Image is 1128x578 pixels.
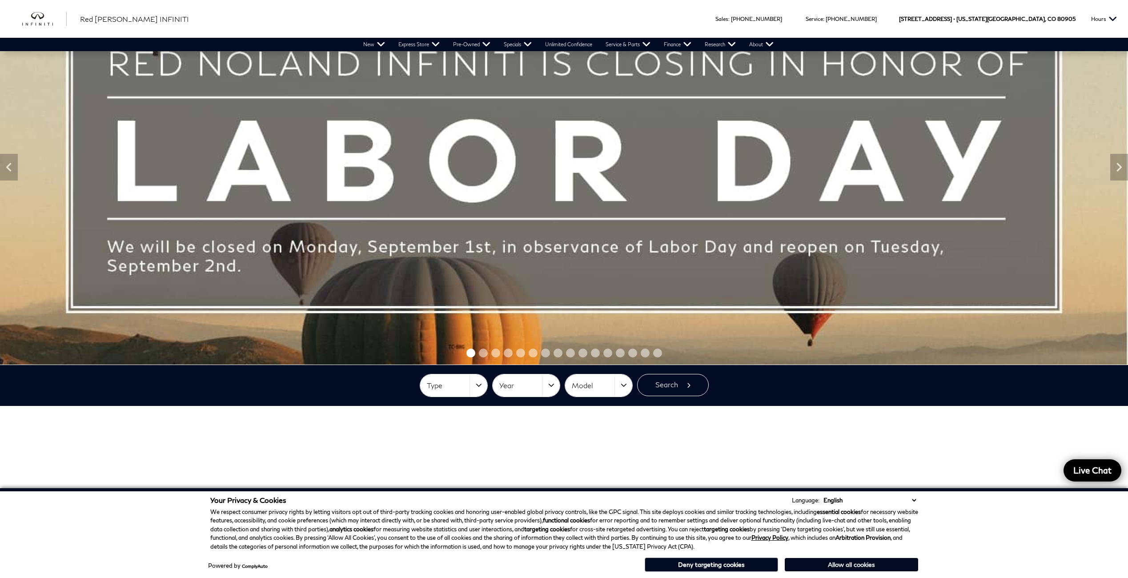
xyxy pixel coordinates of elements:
span: Live Chat [1069,465,1116,476]
a: [PHONE_NUMBER] [826,16,877,22]
span: Go to slide 4 [504,349,513,357]
span: Go to slide 6 [529,349,538,357]
div: Next [1110,154,1128,181]
a: Research [698,38,743,51]
span: Go to slide 11 [591,349,600,357]
strong: targeting cookies [524,526,570,533]
span: Type [427,378,470,393]
span: Service [806,16,823,22]
p: We respect consumer privacy rights by letting visitors opt out of third-party tracking cookies an... [210,508,918,551]
select: Language Select [821,496,918,505]
span: Your Privacy & Cookies [210,496,286,504]
span: : [728,16,730,22]
a: Unlimited Confidence [538,38,599,51]
span: Go to slide 2 [479,349,488,357]
button: Type [420,374,487,397]
span: : [823,16,824,22]
a: [STREET_ADDRESS] • [US_STATE][GEOGRAPHIC_DATA], CO 80905 [899,16,1076,22]
span: Year [499,378,542,393]
button: Allow all cookies [785,558,918,571]
span: Go to slide 8 [554,349,562,357]
a: Specials [497,38,538,51]
a: [PHONE_NUMBER] [731,16,782,22]
span: Go to slide 13 [616,349,625,357]
span: Model [572,378,614,393]
span: Red [PERSON_NAME] INFINITI [80,15,189,23]
a: Pre-Owned [446,38,497,51]
a: Live Chat [1064,459,1121,482]
a: infiniti [22,12,67,26]
span: Go to slide 12 [603,349,612,357]
nav: Main Navigation [357,38,780,51]
a: Red [PERSON_NAME] INFINITI [80,14,189,24]
span: Sales [715,16,728,22]
span: Go to slide 9 [566,349,575,357]
button: Search [637,374,709,396]
span: Go to slide 14 [628,349,637,357]
button: Deny targeting cookies [645,558,778,572]
strong: functional cookies [543,517,590,524]
img: INFINITI [22,12,67,26]
a: About [743,38,780,51]
span: Go to slide 5 [516,349,525,357]
strong: targeting cookies [704,526,750,533]
span: Go to slide 7 [541,349,550,357]
a: Express Store [392,38,446,51]
strong: analytics cookies [329,526,373,533]
div: Powered by [208,563,268,569]
a: ComplyAuto [242,563,268,569]
button: Model [565,374,632,397]
span: Go to slide 1 [466,349,475,357]
div: Language: [792,498,819,503]
strong: essential cookies [817,508,861,515]
a: Service & Parts [599,38,657,51]
a: Finance [657,38,698,51]
a: Privacy Policy [751,534,788,541]
strong: Arbitration Provision [835,534,891,541]
span: Go to slide 16 [653,349,662,357]
button: Year [493,374,560,397]
a: New [357,38,392,51]
span: Go to slide 15 [641,349,650,357]
span: Go to slide 10 [578,349,587,357]
span: Go to slide 3 [491,349,500,357]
